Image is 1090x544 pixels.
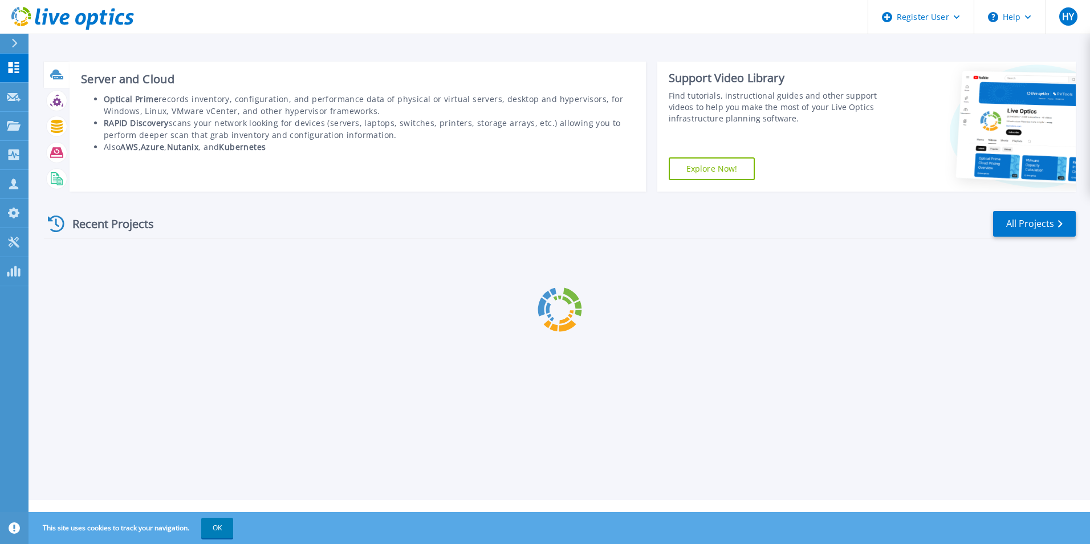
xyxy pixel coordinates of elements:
[104,141,635,153] li: Also , , , and
[1062,12,1074,21] span: HY
[669,90,882,124] div: Find tutorials, instructional guides and other support videos to help you make the most of your L...
[201,518,233,538] button: OK
[120,141,138,152] b: AWS
[104,94,158,104] b: Optical Prime
[104,93,635,117] li: records inventory, configuration, and performance data of physical or virtual servers, desktop an...
[669,71,882,86] div: Support Video Library
[44,210,169,238] div: Recent Projects
[81,73,635,86] h3: Server and Cloud
[167,141,199,152] b: Nutanix
[104,117,169,128] b: RAPID Discovery
[141,141,164,152] b: Azure
[31,518,233,538] span: This site uses cookies to track your navigation.
[993,211,1076,237] a: All Projects
[104,117,635,141] li: scans your network looking for devices (servers, laptops, switches, printers, storage arrays, etc...
[669,157,755,180] a: Explore Now!
[219,141,266,152] b: Kubernetes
